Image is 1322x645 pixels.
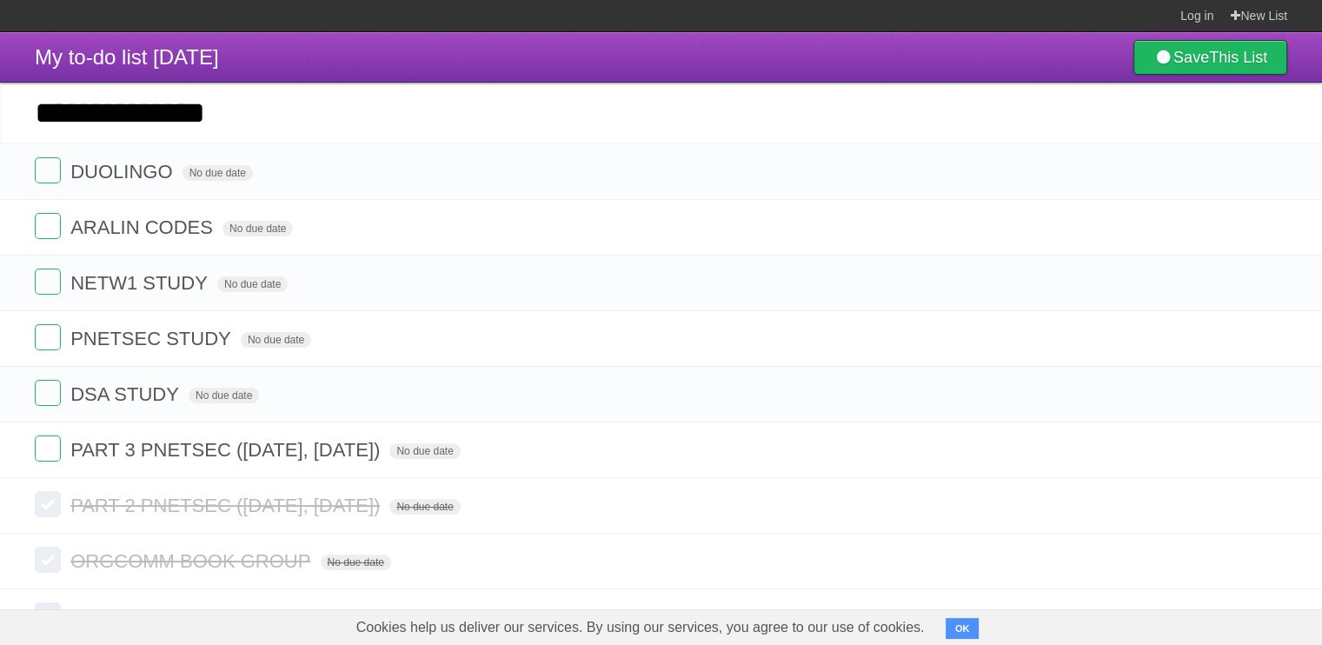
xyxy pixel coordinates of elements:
span: No due date [217,276,288,292]
span: Cookies help us deliver our services. By using our services, you agree to our use of cookies. [339,610,942,645]
label: Done [35,547,61,573]
label: Done [35,269,61,295]
span: No due date [389,443,460,459]
span: DSA STUDY [70,383,183,405]
span: No due date [321,555,391,570]
span: GECW ACTIVITY [70,606,224,628]
span: No due date [189,388,259,403]
label: Done [35,157,61,183]
span: ARALIN CODES [70,216,217,238]
span: NETW1 STUDY [70,272,212,294]
span: PNETSEC STUDY [70,328,236,349]
label: Done [35,436,61,462]
a: SaveThis List [1133,40,1287,75]
span: PART 3 PNETSEC ([DATE], [DATE]) [70,439,384,461]
span: No due date [241,332,311,348]
span: DUOLINGO [70,161,176,183]
span: No due date [389,499,460,515]
span: My to-do list [DATE] [35,45,219,69]
label: Done [35,491,61,517]
span: No due date [183,165,253,181]
span: PART 2 PNETSEC ([DATE], [DATE]) [70,495,384,516]
label: Done [35,213,61,239]
label: Done [35,602,61,628]
button: OK [946,618,980,639]
span: ORGCOMM BOOK GROUP [70,550,315,572]
label: Done [35,324,61,350]
b: This List [1209,49,1267,66]
span: No due date [223,221,293,236]
label: Done [35,380,61,406]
